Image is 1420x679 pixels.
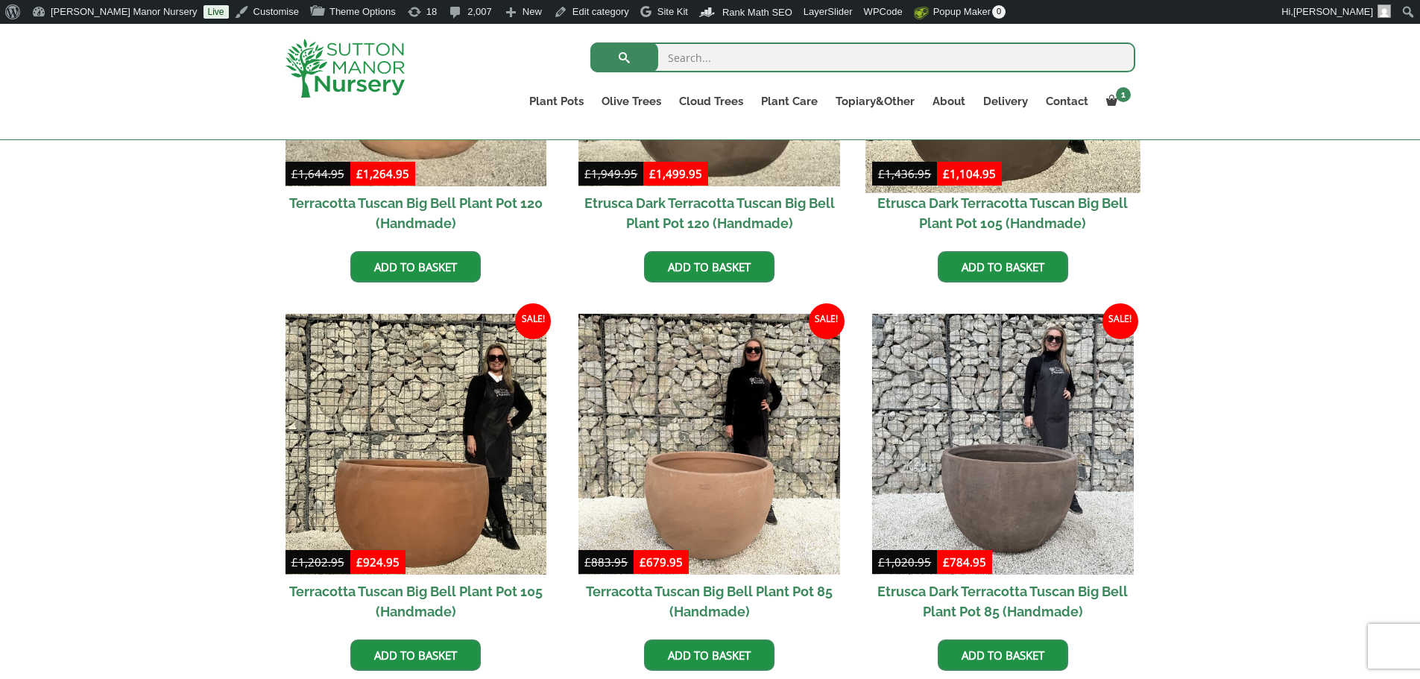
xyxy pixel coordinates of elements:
h2: Etrusca Dark Terracotta Tuscan Big Bell Plant Pot 120 (Handmade) [578,186,840,240]
a: Contact [1037,91,1097,112]
a: Add to basket: “Etrusca Dark Terracotta Tuscan Big Bell Plant Pot 85 (Handmade)” [938,639,1068,671]
bdi: 1,499.95 [649,166,702,181]
bdi: 924.95 [356,555,400,569]
span: Site Kit [657,6,688,17]
a: Cloud Trees [670,91,752,112]
span: Sale! [1102,303,1138,339]
h2: Etrusca Dark Terracotta Tuscan Big Bell Plant Pot 85 (Handmade) [872,575,1134,628]
span: £ [943,166,950,181]
span: £ [649,166,656,181]
span: £ [640,555,646,569]
h2: Etrusca Dark Terracotta Tuscan Big Bell Plant Pot 105 (Handmade) [872,186,1134,240]
h2: Terracotta Tuscan Big Bell Plant Pot 105 (Handmade) [285,575,547,628]
bdi: 1,104.95 [943,166,996,181]
img: Terracotta Tuscan Big Bell Plant Pot 105 (Handmade) [285,314,547,575]
a: Add to basket: “Terracotta Tuscan Big Bell Plant Pot 85 (Handmade)” [644,639,774,671]
input: Search... [590,42,1135,72]
a: Sale! Terracotta Tuscan Big Bell Plant Pot 85 (Handmade) [578,314,840,629]
h2: Terracotta Tuscan Big Bell Plant Pot 85 (Handmade) [578,575,840,628]
a: Add to basket: “Etrusca Dark Terracotta Tuscan Big Bell Plant Pot 105 (Handmade)” [938,251,1068,282]
span: £ [356,555,363,569]
bdi: 1,436.95 [878,166,931,181]
bdi: 1,202.95 [291,555,344,569]
a: Topiary&Other [827,91,924,112]
a: Sale! Etrusca Dark Terracotta Tuscan Big Bell Plant Pot 85 (Handmade) [872,314,1134,629]
bdi: 1,949.95 [584,166,637,181]
bdi: 1,264.95 [356,166,409,181]
bdi: 1,644.95 [291,166,344,181]
a: Add to basket: “Terracotta Tuscan Big Bell Plant Pot 120 (Handmade)” [350,251,481,282]
img: Terracotta Tuscan Big Bell Plant Pot 85 (Handmade) [578,314,840,575]
span: Sale! [809,303,845,339]
a: Add to basket: “Terracotta Tuscan Big Bell Plant Pot 105 (Handmade)” [350,639,481,671]
span: £ [584,555,591,569]
span: £ [356,166,363,181]
span: £ [878,166,885,181]
span: 0 [992,5,1006,19]
bdi: 784.95 [943,555,986,569]
span: Rank Math SEO [722,7,792,18]
a: Live [203,5,229,19]
a: About [924,91,974,112]
img: logo [285,39,405,98]
img: Etrusca Dark Terracotta Tuscan Big Bell Plant Pot 85 (Handmade) [872,314,1134,575]
a: Sale! Terracotta Tuscan Big Bell Plant Pot 105 (Handmade) [285,314,547,629]
span: £ [943,555,950,569]
span: 1 [1116,87,1131,102]
bdi: 679.95 [640,555,683,569]
span: £ [291,166,298,181]
span: [PERSON_NAME] [1293,6,1373,17]
span: £ [584,166,591,181]
span: £ [878,555,885,569]
a: Add to basket: “Etrusca Dark Terracotta Tuscan Big Bell Plant Pot 120 (Handmade)” [644,251,774,282]
bdi: 883.95 [584,555,628,569]
bdi: 1,020.95 [878,555,931,569]
a: Plant Care [752,91,827,112]
a: Delivery [974,91,1037,112]
a: Olive Trees [593,91,670,112]
a: 1 [1097,91,1135,112]
h2: Terracotta Tuscan Big Bell Plant Pot 120 (Handmade) [285,186,547,240]
span: Sale! [515,303,551,339]
a: Plant Pots [520,91,593,112]
span: £ [291,555,298,569]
